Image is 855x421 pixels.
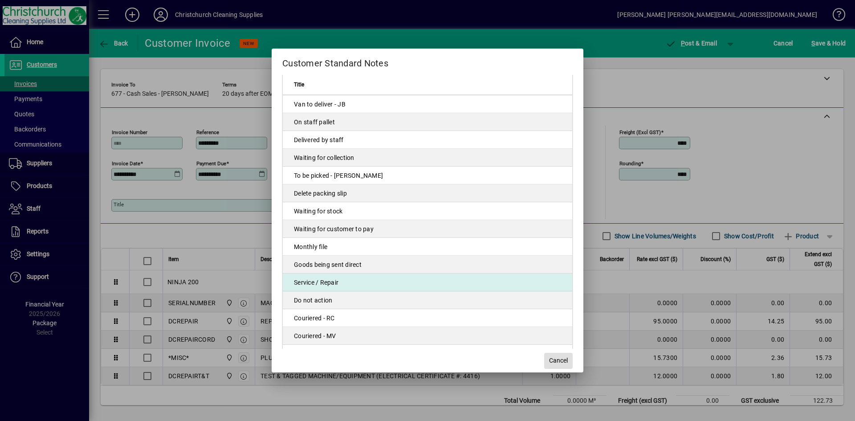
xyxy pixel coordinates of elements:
td: Service / Repair [283,274,572,291]
td: Couriered - RC [283,309,572,327]
button: Cancel [544,353,573,369]
td: Couriered - BL [283,345,572,363]
td: Van to deliver - JB [283,95,572,113]
td: Monthly file [283,238,572,256]
span: Cancel [549,356,568,365]
td: Couriered - MV [283,327,572,345]
td: Waiting for stock [283,202,572,220]
h2: Customer Standard Notes [272,49,583,74]
span: Title [294,80,304,90]
td: Do not action [283,291,572,309]
td: Waiting for collection [283,149,572,167]
td: Delete packing slip [283,184,572,202]
td: To be picked - [PERSON_NAME] [283,167,572,184]
td: On staff pallet [283,113,572,131]
td: Delivered by staff [283,131,572,149]
td: Goods being sent direct [283,256,572,274]
td: Waiting for customer to pay [283,220,572,238]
